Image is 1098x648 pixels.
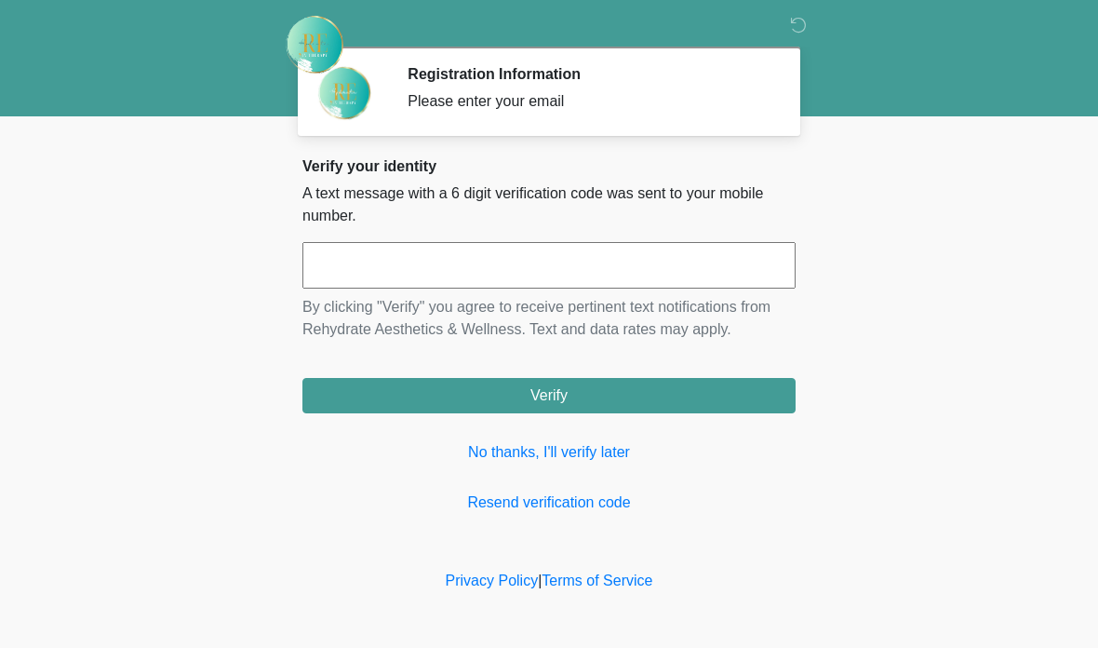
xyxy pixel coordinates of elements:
[302,157,796,175] h2: Verify your identity
[284,14,345,75] img: Rehydrate Aesthetics & Wellness Logo
[542,573,652,588] a: Terms of Service
[302,492,796,514] a: Resend verification code
[302,182,796,227] p: A text message with a 6 digit verification code was sent to your mobile number.
[302,441,796,464] a: No thanks, I'll verify later
[538,573,542,588] a: |
[302,296,796,341] p: By clicking "Verify" you agree to receive pertinent text notifications from Rehydrate Aesthetics ...
[302,378,796,413] button: Verify
[446,573,539,588] a: Privacy Policy
[316,65,372,121] img: Agent Avatar
[408,90,768,113] div: Please enter your email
